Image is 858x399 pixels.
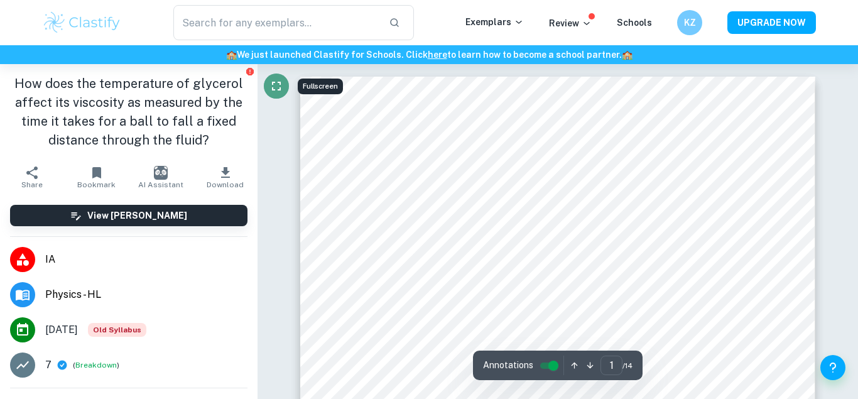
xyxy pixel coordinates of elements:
button: Help and Feedback [820,355,845,380]
h6: View [PERSON_NAME] [87,209,187,222]
span: AI Assistant [138,180,183,189]
p: 7 [45,358,52,373]
button: UPGRADE NOW [727,11,816,34]
span: ( ) [73,359,119,371]
p: Review [549,16,592,30]
span: Bookmark [77,180,116,189]
span: 🏫 [226,50,237,60]
span: 🏫 [622,50,633,60]
a: here [428,50,447,60]
button: Breakdown [75,359,117,371]
button: View [PERSON_NAME] [10,205,247,226]
h1: How does the temperature of glycerol affect its viscosity as measured by the time it takes for a ... [10,74,247,150]
span: Physics - HL [45,287,247,302]
span: IA [45,252,247,267]
button: Bookmark [64,160,128,195]
span: Old Syllabus [88,323,146,337]
button: KZ [677,10,702,35]
input: Search for any exemplars... [173,5,379,40]
button: AI Assistant [129,160,193,195]
h6: KZ [683,16,697,30]
h6: We just launched Clastify for Schools. Click to learn how to become a school partner. [3,48,855,62]
span: Share [21,180,43,189]
img: Clastify logo [42,10,122,35]
img: AI Assistant [154,166,168,180]
p: Exemplars [465,15,524,29]
div: Starting from the May 2025 session, the Physics IA requirements have changed. It's OK to refer to... [88,323,146,337]
span: Download [207,180,244,189]
button: Fullscreen [264,74,289,99]
button: Report issue [246,67,255,76]
span: Annotations [483,359,533,372]
div: Fullscreen [298,79,343,94]
span: / 14 [622,360,633,371]
span: [DATE] [45,322,78,337]
button: Download [193,160,257,195]
a: Schools [617,18,652,28]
